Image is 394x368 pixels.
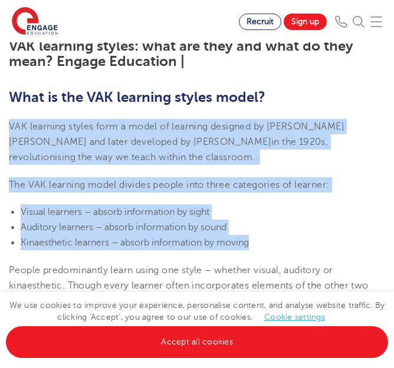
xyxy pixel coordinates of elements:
span: Kinaesthetic learners – absorb information by moving [21,237,249,248]
img: Phone [335,16,347,28]
span: The VAK learning model divides people into three categories of learner: [9,180,329,190]
span: Recruit [247,17,274,26]
a: Sign up [284,14,327,30]
span: Auditory learners – absorb information by sound [21,222,226,233]
a: Cookie settings [264,313,325,321]
span: People predominantly learn using one style – whether visual, auditory or kinaesthetic. Though eve... [9,265,369,322]
img: Engage Education [12,7,58,37]
a: Accept all cookies [6,326,388,358]
span: Visual learners – absorb information by sight [21,207,209,217]
a: Recruit [239,14,281,30]
span: We use cookies to improve your experience, personalise content, and analyse website traffic. By c... [6,301,388,346]
b: What is the VAK learning styles model? [9,89,265,105]
span: VAK learning styles form a model of learning designed by [PERSON_NAME] [PERSON_NAME] and later de... [9,121,344,163]
img: Search [353,16,365,28]
img: Mobile Menu [370,16,382,28]
h1: VAK learning styles: what are they and what do they mean? Engage Education | [9,38,385,69]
